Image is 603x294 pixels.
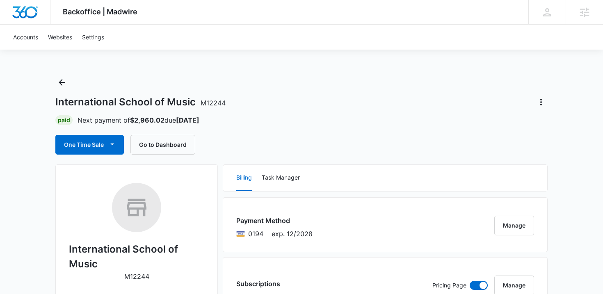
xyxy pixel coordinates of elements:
[494,216,534,235] button: Manage
[124,271,149,281] p: M12244
[43,25,77,50] a: Websites
[55,135,124,155] button: One Time Sale
[248,229,263,239] span: Visa ending with
[201,99,226,107] span: M12244
[55,76,69,89] button: Back
[8,25,43,50] a: Accounts
[55,115,73,125] div: Paid
[432,281,466,290] p: Pricing Page
[78,115,199,125] p: Next payment of due
[69,242,204,271] h2: International School of Music
[236,279,280,289] h3: Subscriptions
[534,96,548,109] button: Actions
[262,165,300,191] button: Task Manager
[55,96,226,108] h1: International School of Music
[236,165,252,191] button: Billing
[63,7,137,16] span: Backoffice | Madwire
[176,116,199,124] strong: [DATE]
[130,135,195,155] button: Go to Dashboard
[130,116,164,124] strong: $2,960.02
[236,216,313,226] h3: Payment Method
[272,229,313,239] span: exp. 12/2028
[77,25,109,50] a: Settings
